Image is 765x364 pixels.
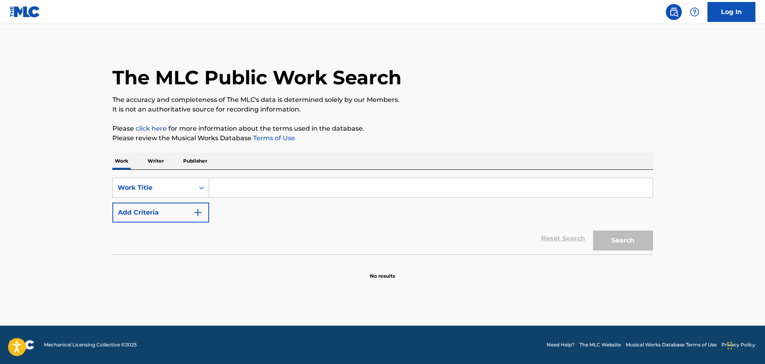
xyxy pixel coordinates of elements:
[252,134,295,142] a: Terms of Use
[725,326,765,364] iframe: Chat Widget
[10,340,34,350] img: logo
[112,153,131,169] p: Work
[112,133,653,143] p: Please review the Musical Works Database
[112,66,401,90] h1: The MLC Public Work Search
[181,153,210,169] p: Publisher
[690,7,699,17] img: help
[193,208,203,217] img: 9d2ae6d4665cec9f34b9.svg
[579,341,621,348] a: The MLC Website
[666,4,682,20] a: Public Search
[10,6,40,18] img: MLC Logo
[112,124,653,133] p: Please for more information about the terms used in the database.
[547,341,575,348] a: Need Help?
[669,7,679,17] img: search
[136,125,167,132] a: click here
[727,334,732,358] div: Drag
[44,341,137,348] span: Mechanical Licensing Collective © 2025
[112,95,653,105] p: The accuracy and completeness of The MLC's data is determined solely by our Members.
[145,153,166,169] p: Writer
[112,203,209,223] button: Add Criteria
[626,341,717,348] a: Musical Works Database Terms of Use
[112,178,653,255] form: Search Form
[370,263,395,280] p: No results
[707,2,755,22] a: Log In
[112,105,653,114] p: It is not an authoritative source for recording information.
[687,4,703,20] div: Help
[721,341,755,348] a: Privacy Policy
[118,183,190,193] div: Work Title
